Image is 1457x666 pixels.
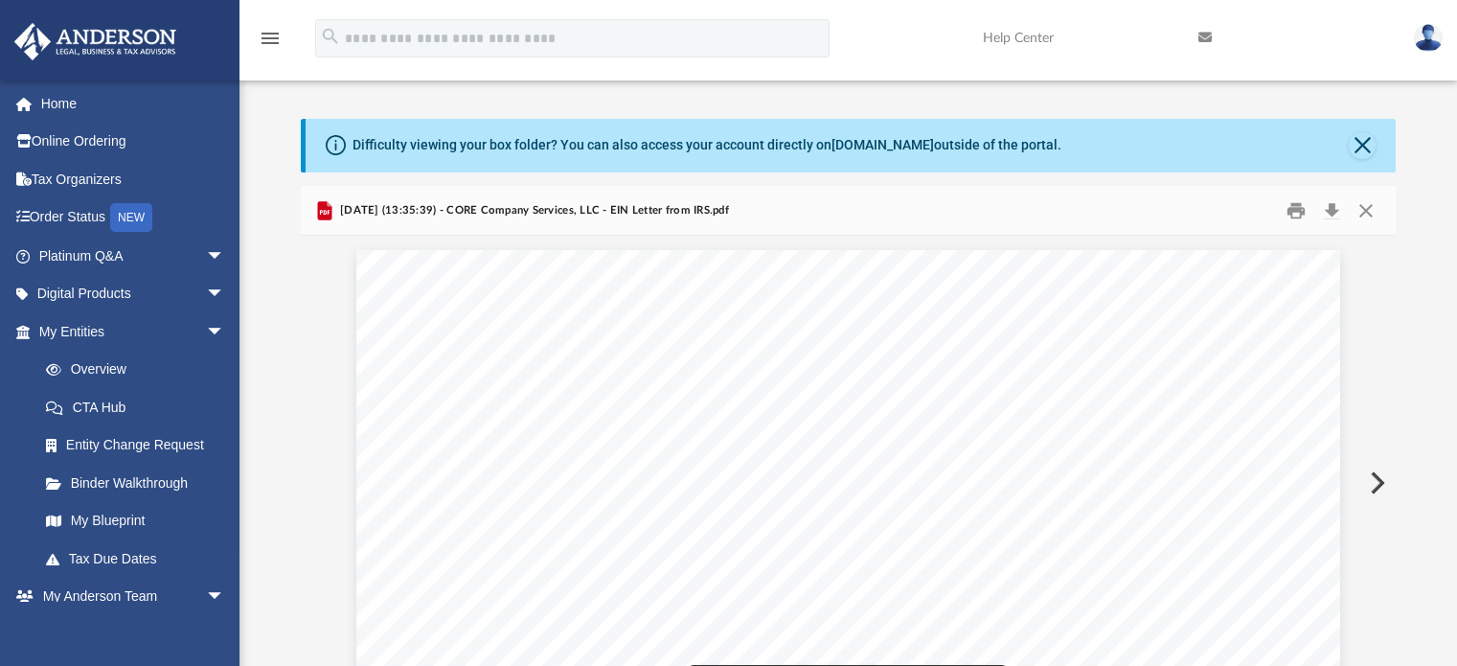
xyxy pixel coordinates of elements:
[206,275,244,314] span: arrow_drop_down
[1315,195,1350,225] button: Download
[1355,456,1397,510] button: Next File
[27,464,254,502] a: Binder Walkthrough
[110,203,152,232] div: NEW
[13,123,254,161] a: Online Ordering
[206,578,244,617] span: arrow_drop_down
[1277,195,1315,225] button: Print
[27,502,244,540] a: My Blueprint
[27,540,254,578] a: Tax Due Dates
[13,237,254,275] a: Platinum Q&Aarrow_drop_down
[320,26,341,47] i: search
[13,578,244,616] a: My Anderson Teamarrow_drop_down
[13,84,254,123] a: Home
[206,312,244,352] span: arrow_drop_down
[13,198,254,238] a: Order StatusNEW
[1349,132,1376,159] button: Close
[13,160,254,198] a: Tax Organizers
[9,23,182,60] img: Anderson Advisors Platinum Portal
[259,27,282,50] i: menu
[336,202,729,219] span: [DATE] (13:35:39) - CORE Company Services, LLC - EIN Letter from IRS.pdf
[353,135,1061,155] div: Difficulty viewing your box folder? You can also access your account directly on outside of the p...
[27,351,254,389] a: Overview
[206,237,244,276] span: arrow_drop_down
[13,312,254,351] a: My Entitiesarrow_drop_down
[13,275,254,313] a: Digital Productsarrow_drop_down
[831,137,934,152] a: [DOMAIN_NAME]
[27,426,254,465] a: Entity Change Request
[1349,195,1383,225] button: Close
[1414,24,1443,52] img: User Pic
[259,36,282,50] a: menu
[27,388,254,426] a: CTA Hub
